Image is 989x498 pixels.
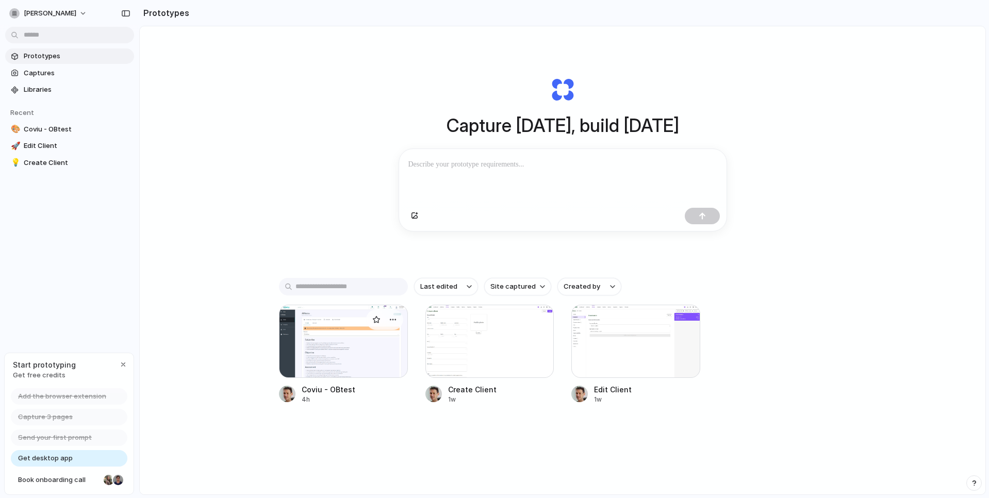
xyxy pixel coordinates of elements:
div: 4h [302,395,355,404]
a: 🚀Edit Client [5,138,134,154]
span: Get desktop app [18,453,73,463]
button: Last edited [414,278,478,295]
h1: Capture [DATE], build [DATE] [447,112,679,139]
span: [PERSON_NAME] [24,8,76,19]
a: Coviu - OBtestCoviu - OBtest4h [279,305,408,404]
div: 🎨 [11,123,18,135]
span: Start prototyping [13,359,76,370]
div: Edit Client [594,384,632,395]
a: Edit ClientEdit Client1w [571,305,700,404]
span: Captures [24,68,130,78]
a: Prototypes [5,48,134,64]
a: 🎨Coviu - OBtest [5,122,134,137]
button: 🎨 [9,124,20,135]
div: 💡 [11,157,18,169]
button: [PERSON_NAME] [5,5,92,22]
span: Last edited [420,281,457,292]
span: Site captured [490,281,536,292]
div: Christian Iacullo [112,474,124,486]
span: Libraries [24,85,130,95]
div: 1w [594,395,632,404]
a: Get desktop app [11,450,127,467]
span: Get free credits [13,370,76,380]
span: Send your first prompt [18,433,92,443]
a: 💡Create Client [5,155,134,171]
span: Recent [10,108,34,117]
button: 🚀 [9,141,20,151]
a: Book onboarding call [11,472,127,488]
h2: Prototypes [139,7,189,19]
div: Create Client [448,384,497,395]
div: Coviu - OBtest [302,384,355,395]
span: Edit Client [24,141,130,151]
button: 💡 [9,158,20,168]
span: Created by [564,281,600,292]
button: Site captured [484,278,551,295]
span: Coviu - OBtest [24,124,130,135]
span: Capture 3 pages [18,412,73,422]
div: 🚀 [11,140,18,152]
a: Captures [5,65,134,81]
div: Nicole Kubica [103,474,115,486]
a: Libraries [5,82,134,97]
span: Book onboarding call [18,475,100,485]
span: Create Client [24,158,130,168]
button: Created by [557,278,621,295]
span: Prototypes [24,51,130,61]
a: Create ClientCreate Client1w [425,305,554,404]
span: Add the browser extension [18,391,106,402]
div: 1w [448,395,497,404]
